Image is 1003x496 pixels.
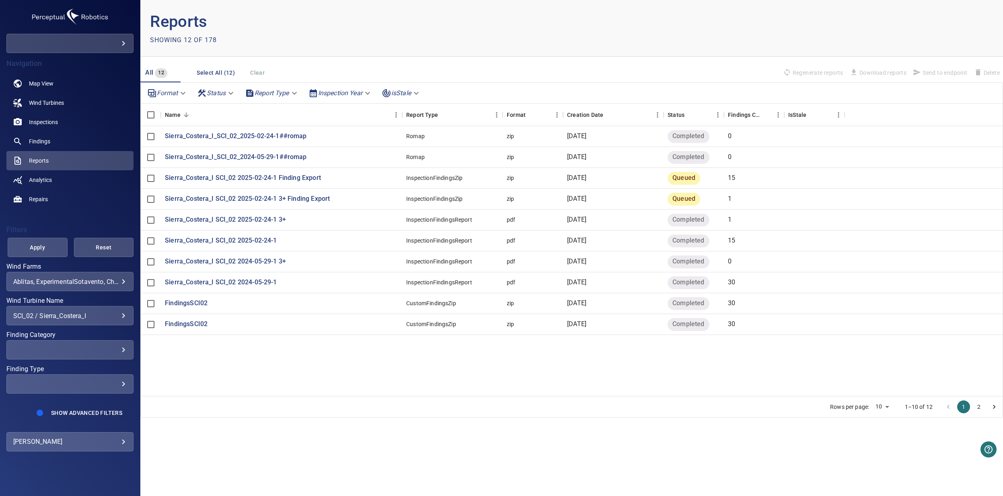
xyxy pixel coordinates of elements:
div: 10 [872,401,892,412]
button: Menu [551,109,563,121]
span: Completed [668,215,709,225]
div: InspectionFindingsReport [406,257,472,265]
p: 0 [728,132,732,141]
em: Status [207,89,226,97]
label: Wind Farms [6,263,134,270]
span: Reports [29,157,49,165]
a: Sierra_Costera_I SCI_02 2025-02-24-1 Finding Export [165,173,321,183]
p: 15 [728,236,735,245]
p: [DATE] [567,299,586,308]
em: isStale [391,89,411,97]
div: Findings in the reports are outdated due to being updated or removed. IsStale reports do not repr... [788,104,806,126]
div: Wind Farms [6,272,134,291]
button: Sort [181,109,192,120]
div: zip [507,320,514,328]
div: InspectionFindingsReport [406,278,472,286]
button: Sort [526,109,537,120]
p: 1–10 of 12 [905,403,933,411]
div: CustomFindingsZip [406,320,456,328]
label: Wind Turbine Name [6,298,134,304]
div: zip [507,132,514,140]
div: InspectionFindingsReport [406,237,472,245]
div: Status [664,104,724,126]
span: Completed [668,320,709,329]
div: Finding Type [6,374,134,394]
a: FindingsSCI02 [165,320,208,329]
p: Sierra_Costera_I SCI_02 2024-05-29-1 3+ [165,257,286,266]
p: Sierra_Costera_I SCI_02 2025-02-24-1 [165,236,277,245]
div: zip [507,153,514,161]
span: All [145,69,153,76]
a: Sierra_Costera_I SCI_02 2025-02-24-1 3+ [165,215,286,225]
div: zip [507,299,514,307]
a: Sierra_Costera_I SCI_02 2025-02-24-1 3+ Finding Export [165,194,330,204]
span: Completed [668,299,709,308]
h4: Navigation [6,59,134,67]
div: zip [507,174,514,182]
a: map noActive [6,74,134,93]
span: 12 [155,68,167,78]
div: Creation Date [563,104,664,126]
button: Menu [832,109,845,121]
p: [DATE] [567,278,586,287]
button: Apply [8,238,68,257]
div: Ablitas, ExperimentalSotavento, Chan_do_tenon, Sierra_Costera_I [13,278,127,286]
p: [DATE] [567,236,586,245]
button: Go to page 2 [972,400,985,413]
em: Format [157,89,178,97]
span: Completed [668,257,709,266]
span: Map View [29,80,53,88]
div: Format [503,104,563,126]
span: Inspections [29,118,58,126]
a: FindingsSCI02 [165,299,208,308]
div: Format [507,104,526,126]
p: Sierra_Costera_I_SCI_02_2025-02-24-1##romap [165,132,306,141]
div: pdf [507,216,515,224]
p: [DATE] [567,153,586,162]
p: 30 [728,299,735,308]
a: inspections noActive [6,112,134,132]
span: Findings [29,137,50,145]
div: Inspection Year [305,86,375,100]
div: SCI_02 / Sierra_Costera_I [13,312,127,320]
a: reports active [6,151,134,170]
div: Finding Category [6,340,134,359]
a: analytics noActive [6,170,134,190]
button: Sort [603,109,615,120]
p: 1 [728,215,732,225]
button: Menu [491,109,503,121]
p: [DATE] [567,173,586,183]
button: Menu [390,109,402,121]
button: Sort [806,109,818,120]
button: Reset [74,238,134,257]
p: Sierra_Costera_I_SCI_02_2024-05-29-1##romap [165,153,306,162]
span: Analytics [29,176,52,184]
p: 30 [728,320,735,329]
span: Completed [668,278,709,287]
div: [PERSON_NAME] [13,435,127,448]
nav: pagination navigation [941,400,1002,413]
p: Rows per page: [830,403,869,411]
em: Report Type [255,89,289,97]
label: Finding Category [6,332,134,338]
div: CustomFindingsZip [406,299,456,307]
p: 1 [728,194,732,204]
p: 30 [728,278,735,287]
p: Reports [150,10,571,34]
div: Report Type [402,104,503,126]
div: InspectionFindingsReport [406,216,472,224]
img: galventus-logo [30,6,110,27]
a: repairs noActive [6,190,134,209]
button: Go to next page [988,400,1001,413]
span: Apply [18,243,58,253]
div: Name [161,104,402,126]
button: Select All (12) [193,65,238,80]
div: Findings Count [724,104,784,126]
div: Name [165,104,181,126]
label: Finding Type [6,366,134,372]
button: Menu [652,109,664,121]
